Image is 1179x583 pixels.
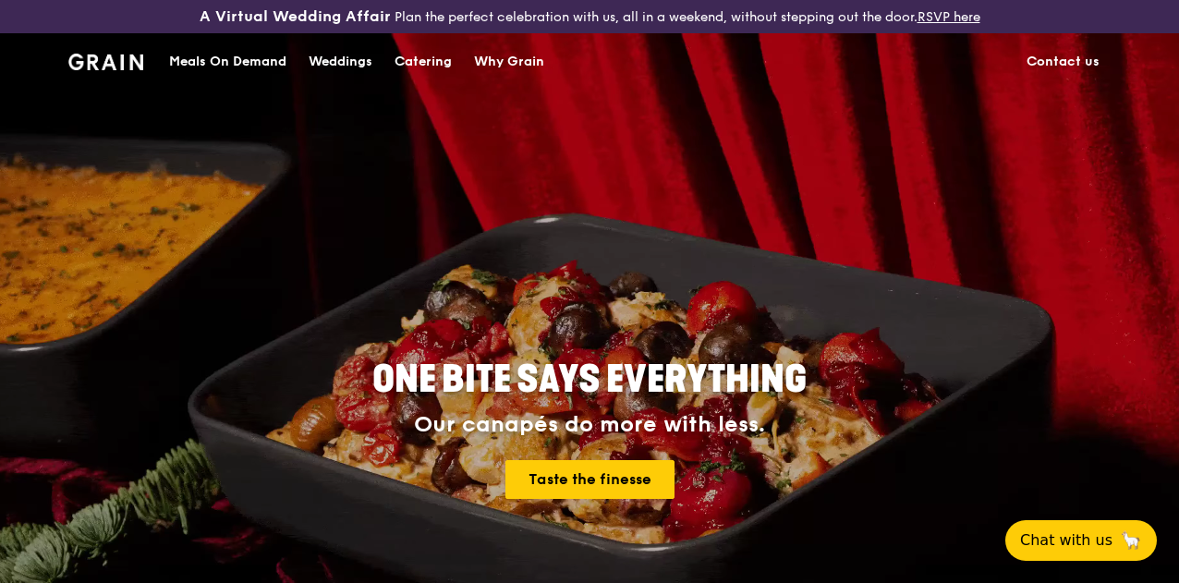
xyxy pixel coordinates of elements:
div: Catering [395,34,452,90]
span: Chat with us [1020,529,1112,552]
div: Plan the perfect celebration with us, all in a weekend, without stepping out the door. [197,7,983,26]
span: ONE BITE SAYS EVERYTHING [372,358,807,402]
img: Grain [68,54,143,70]
a: Catering [383,34,463,90]
a: GrainGrain [68,32,143,88]
a: Contact us [1015,34,1111,90]
a: Why Grain [463,34,555,90]
a: RSVP here [918,9,980,25]
div: Our canapés do more with less. [257,412,922,438]
a: Taste the finesse [505,460,675,499]
h3: A Virtual Wedding Affair [200,7,391,26]
button: Chat with us🦙 [1005,520,1157,561]
div: Weddings [309,34,372,90]
a: Weddings [298,34,383,90]
span: 🦙 [1120,529,1142,552]
div: Why Grain [474,34,544,90]
div: Meals On Demand [169,34,286,90]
